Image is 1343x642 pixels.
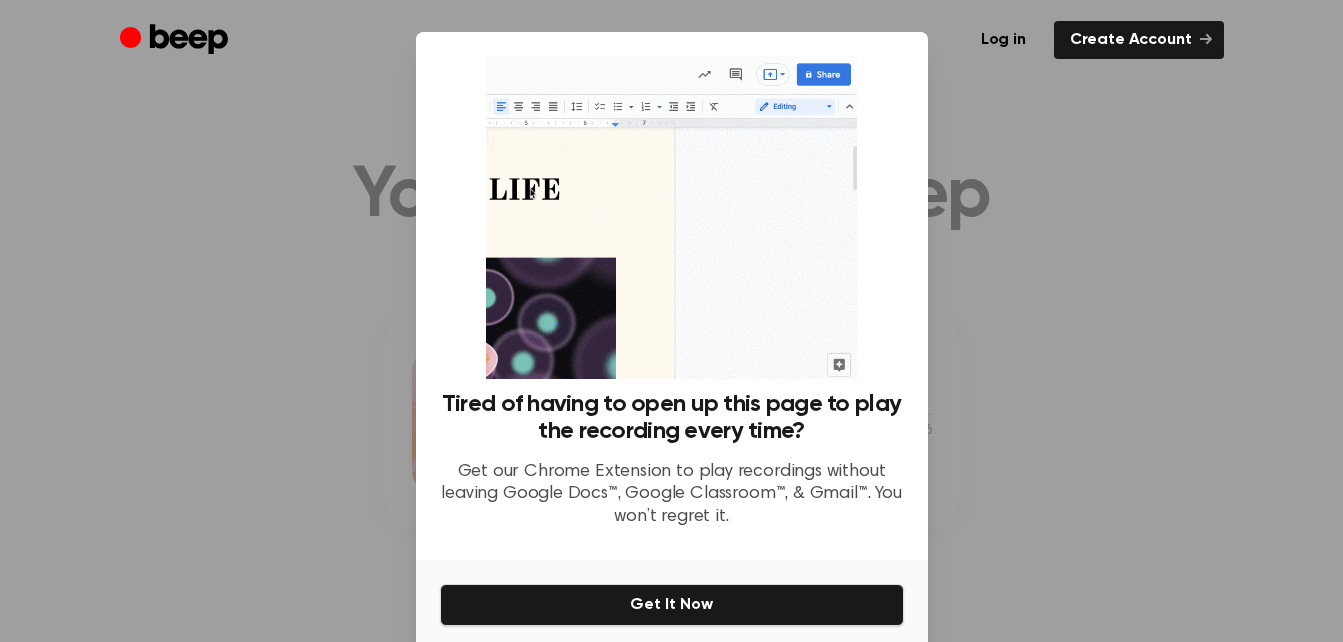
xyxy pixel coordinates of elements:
a: Create Account [1054,21,1224,59]
a: Log in [965,21,1042,59]
h3: Tired of having to open up this page to play the recording every time? [440,391,904,445]
button: Get It Now [440,584,904,626]
img: Beep extension in action [486,56,857,379]
p: Get our Chrome Extension to play recordings without leaving Google Docs™, Google Classroom™, & Gm... [440,461,904,529]
a: Beep [120,21,233,60]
